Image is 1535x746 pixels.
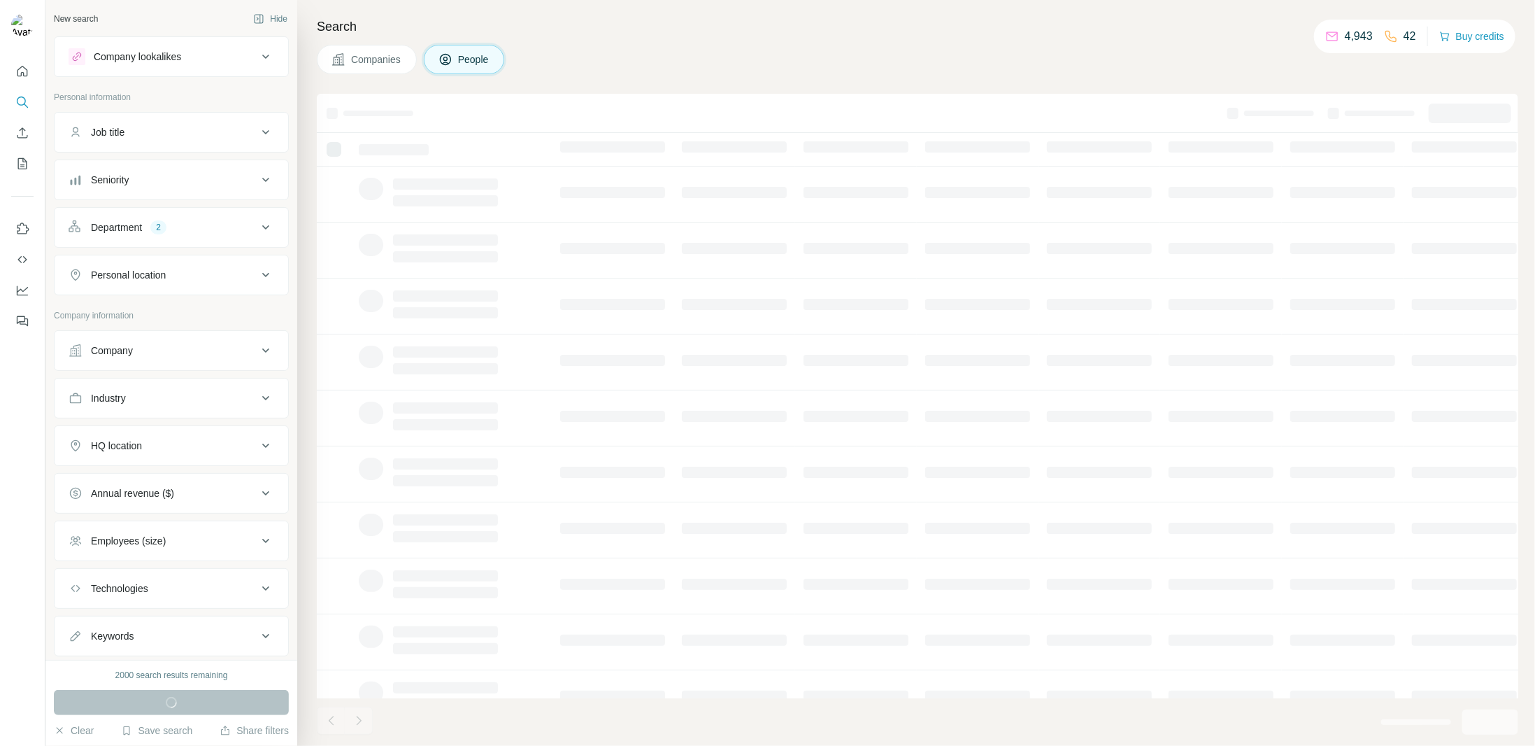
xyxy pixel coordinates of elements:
[55,40,288,73] button: Company lookalikes
[91,268,166,282] div: Personal location
[55,429,288,463] button: HQ location
[458,52,490,66] span: People
[55,524,288,558] button: Employees (size)
[55,477,288,510] button: Annual revenue ($)
[54,13,98,25] div: New search
[55,334,288,367] button: Company
[55,115,288,149] button: Job title
[55,163,288,197] button: Seniority
[11,247,34,272] button: Use Surfe API
[11,59,34,84] button: Quick start
[1439,27,1504,46] button: Buy credits
[91,439,142,453] div: HQ location
[91,173,129,187] div: Seniority
[11,120,34,146] button: Enrich CSV
[121,724,192,738] button: Save search
[317,17,1518,36] h4: Search
[91,486,174,500] div: Annual revenue ($)
[91,582,148,596] div: Technologies
[54,724,94,738] button: Clear
[243,8,297,29] button: Hide
[11,309,34,334] button: Feedback
[54,91,289,104] p: Personal information
[115,669,228,682] div: 2000 search results remaining
[55,619,288,653] button: Keywords
[11,90,34,115] button: Search
[1345,28,1373,45] p: 4,943
[91,629,134,643] div: Keywords
[91,220,142,234] div: Department
[11,278,34,303] button: Dashboard
[94,50,181,64] div: Company lookalikes
[55,211,288,244] button: Department2
[220,724,289,738] button: Share filters
[91,391,126,405] div: Industry
[91,534,166,548] div: Employees (size)
[54,309,289,322] p: Company information
[1404,28,1416,45] p: 42
[91,344,133,358] div: Company
[55,381,288,415] button: Industry
[91,125,124,139] div: Job title
[11,14,34,36] img: Avatar
[150,221,166,234] div: 2
[351,52,402,66] span: Companies
[11,151,34,176] button: My lists
[55,258,288,292] button: Personal location
[55,572,288,605] button: Technologies
[11,216,34,241] button: Use Surfe on LinkedIn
